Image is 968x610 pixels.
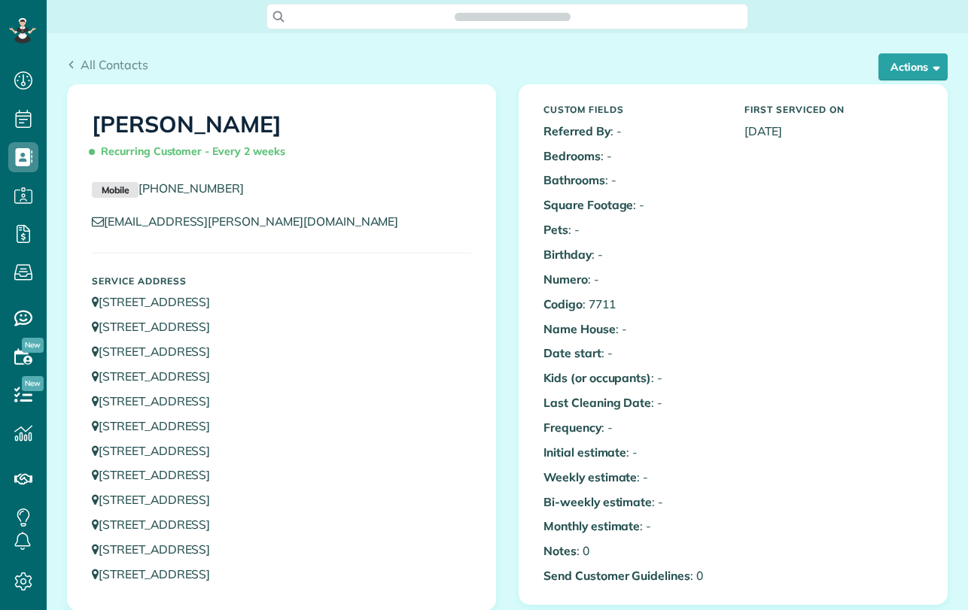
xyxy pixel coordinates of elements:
p: : - [543,493,722,511]
span: All Contacts [81,57,148,72]
b: Pets [543,222,568,237]
p: : - [543,221,722,238]
p: : 7711 [543,296,722,313]
span: New [22,376,44,391]
p: : - [543,320,722,338]
p: : - [543,517,722,535]
b: Kids (or occupants) [543,370,651,385]
a: Mobile[PHONE_NUMBER] [92,181,244,196]
b: Monthly estimate [543,518,640,533]
a: [STREET_ADDRESS] [92,566,224,581]
b: Numero [543,272,588,287]
span: Recurring Customer - Every 2 weeks [92,138,291,165]
p: : - [543,394,722,411]
p: : - [543,123,722,140]
p: [DATE] [744,123,923,140]
b: Bi-weekly estimate [543,494,652,509]
a: [STREET_ADDRESS] [92,542,224,557]
a: [EMAIL_ADDRESS][PERSON_NAME][DOMAIN_NAME] [92,214,412,229]
a: [STREET_ADDRESS] [92,344,224,359]
p: : - [543,171,722,189]
span: Search ZenMaid… [470,9,555,24]
b: Bathrooms [543,172,605,187]
b: Frequency [543,420,601,435]
p: : - [543,344,722,362]
p: : 0 [543,542,722,560]
a: [STREET_ADDRESS] [92,443,224,458]
b: Weekly estimate [543,469,637,484]
b: Name House [543,321,616,336]
b: Send Customer Guidelines [543,568,690,583]
a: [STREET_ADDRESS] [92,492,224,507]
a: [STREET_ADDRESS] [92,369,224,384]
p: : - [543,271,722,288]
h5: Service Address [92,276,471,286]
p: : - [543,419,722,436]
b: Notes [543,543,577,558]
a: All Contacts [67,56,148,74]
button: Actions [878,53,948,80]
small: Mobile [92,182,139,199]
b: Date start [543,345,601,360]
p: : - [543,469,722,486]
b: Last Cleaning Date [543,395,651,410]
p: : - [543,196,722,214]
b: Initial estimate [543,445,626,460]
p: : - [543,444,722,461]
a: [STREET_ADDRESS] [92,393,224,408]
h5: Custom Fields [543,105,722,114]
b: Codigo [543,296,583,311]
a: [STREET_ADDRESS] [92,517,224,532]
a: [STREET_ADDRESS] [92,319,224,334]
b: Square Footage [543,197,633,212]
a: [STREET_ADDRESS] [92,467,224,482]
b: Birthday [543,247,592,262]
p: : 0 [543,567,722,584]
p: : - [543,246,722,263]
a: [STREET_ADDRESS] [92,294,224,309]
p: : - [543,147,722,165]
span: New [22,338,44,353]
p: : - [543,369,722,387]
b: Bedrooms [543,148,601,163]
h5: First Serviced On [744,105,923,114]
h1: [PERSON_NAME] [92,112,471,165]
b: Referred By [543,123,610,138]
a: [STREET_ADDRESS] [92,418,224,433]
